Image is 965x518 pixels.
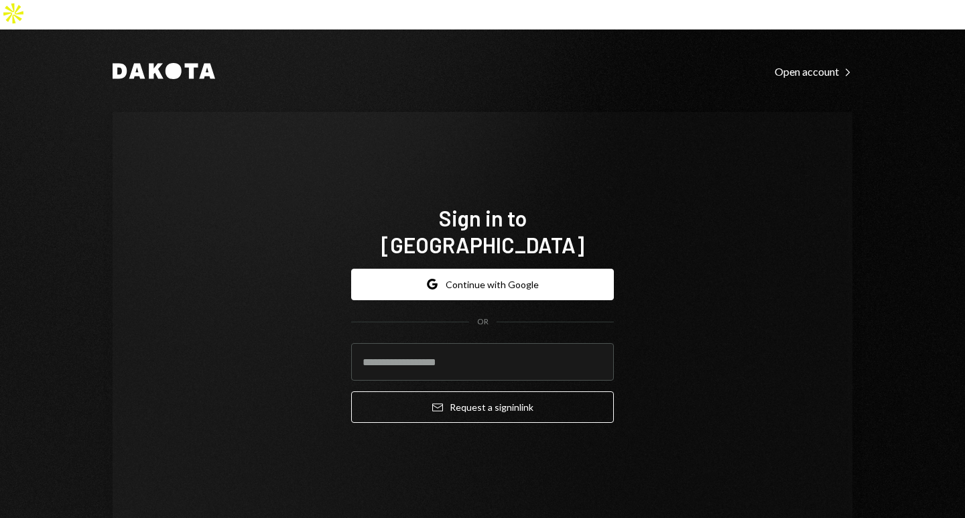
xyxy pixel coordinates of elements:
a: Open account [775,64,852,78]
div: OR [477,316,489,328]
h1: Sign in to [GEOGRAPHIC_DATA] [351,204,614,258]
div: Open account [775,65,852,78]
button: Request a signinlink [351,391,614,423]
button: Continue with Google [351,269,614,300]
